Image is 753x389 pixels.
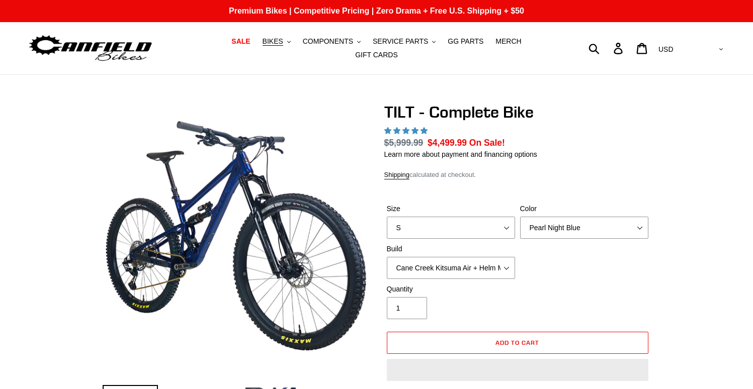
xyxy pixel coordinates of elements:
[520,204,648,214] label: Color
[384,170,651,180] div: calculated at checkout.
[298,35,366,48] button: COMPONENTS
[28,33,153,64] img: Canfield Bikes
[384,150,537,158] a: Learn more about payment and financing options
[368,35,441,48] button: SERVICE PARTS
[384,138,424,148] s: $5,999.99
[350,48,403,62] a: GIFT CARDS
[387,284,515,295] label: Quantity
[105,105,367,367] img: TILT - Complete Bike
[428,138,467,148] span: $4,499.99
[263,37,283,46] span: BIKES
[495,37,521,46] span: MERCH
[258,35,296,48] button: BIKES
[387,332,648,354] button: Add to cart
[231,37,250,46] span: SALE
[384,103,651,122] h1: TILT - Complete Bike
[490,35,526,48] a: MERCH
[384,171,410,179] a: Shipping
[355,51,398,59] span: GIFT CARDS
[469,136,505,149] span: On Sale!
[303,37,353,46] span: COMPONENTS
[373,37,428,46] span: SERVICE PARTS
[387,204,515,214] label: Size
[495,339,539,346] span: Add to cart
[226,35,255,48] a: SALE
[594,37,620,59] input: Search
[384,127,430,135] span: 5.00 stars
[448,37,483,46] span: GG PARTS
[387,244,515,254] label: Build
[443,35,488,48] a: GG PARTS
